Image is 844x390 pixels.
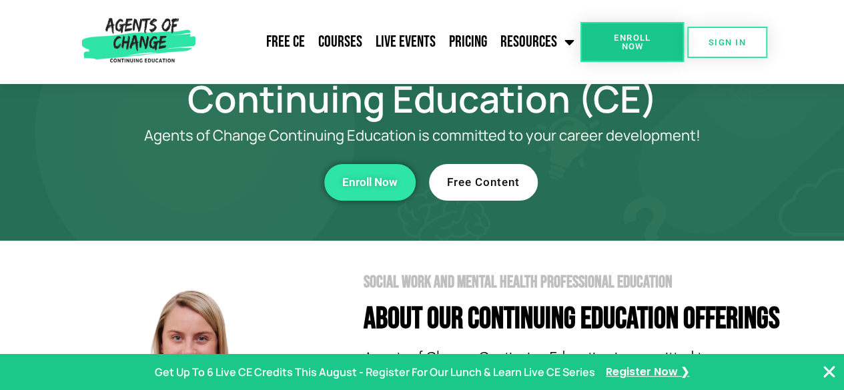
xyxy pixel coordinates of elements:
span: Agents of Change Continuing Education is committed to your continuing education needs! [364,349,739,387]
p: Get Up To 6 Live CE Credits This August - Register For Our Lunch & Learn Live CE Series [155,363,595,382]
button: Close Banner [821,364,837,380]
span: SIGN IN [709,38,746,47]
a: Enroll Now [324,164,416,201]
a: Live Events [369,25,442,59]
a: Pricing [442,25,494,59]
a: Enroll Now [580,22,684,62]
a: Free Content [429,164,538,201]
span: Enroll Now [602,33,663,51]
h2: Social Work and Mental Health Professional Education [364,274,803,291]
a: SIGN IN [687,27,767,58]
a: Courses [312,25,369,59]
a: Register Now ❯ [606,363,689,382]
a: Free CE [260,25,312,59]
a: Resources [494,25,580,59]
h4: About Our Continuing Education Offerings [364,304,803,334]
h1: Continuing Education (CE) [42,83,803,114]
nav: Menu [201,25,580,59]
span: Free Content [447,177,520,188]
p: Agents of Change Continuing Education is committed to your career development! [95,127,749,144]
span: Enroll Now [342,177,398,188]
